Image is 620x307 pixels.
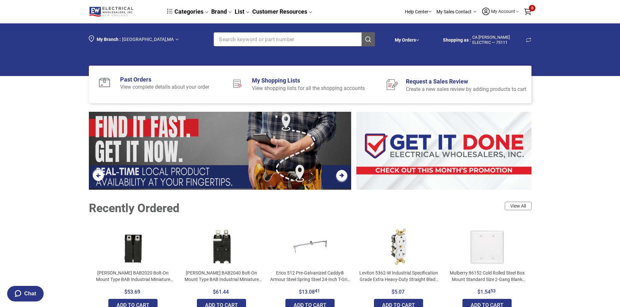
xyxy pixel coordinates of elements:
div: Recently Ordered [89,202,179,215]
button: Previous Slide [93,170,104,181]
a: Erico 512 Pre-Galvanized Caddy® Armour Steel Spring Steel 24-Inch T-Grid Span T-Grid Box Hanger [270,227,351,285]
img: Repeat Icon [526,36,531,44]
span: [GEOGRAPHIC_DATA] , MA [122,37,174,42]
span: Change Shopping Account [526,36,531,44]
sup: 41 [315,288,320,293]
div: Section row [354,4,531,20]
div: My Sales Contact [436,4,476,20]
span: 0 [529,5,535,11]
section: slider [89,112,351,190]
button: Next Slide [336,170,347,181]
div: Section row [89,28,531,50]
p: Mulberry 86152 Cold Rolled Steel Box Mount Standard Size 2-Gang Blank Wallplate White [447,270,528,283]
img: Mulberry 86152 Cold Rolled Steel Box Mount Standard Size 2-Gang Blank Wallplate White [467,227,507,267]
div: Section row [395,31,419,49]
div: Create a new sales review by adding products to cart [403,85,526,92]
div: My Orders [395,31,419,49]
img: Eaton BAB2040 Bolt-On Mount Type BAB Industrial Miniature Circuit Breaker 2-Pole 40-Amp 120/240-V... [201,227,242,267]
span: $61.44 [213,289,229,295]
a: Categories [167,8,209,15]
span: My Branch : [97,37,121,42]
a: Brand [211,8,232,15]
a: Past Orders [117,76,151,83]
span: CA [PERSON_NAME] ELECTRIC — 75111 [472,35,524,45]
img: Logo [89,6,136,17]
img: Arrow [175,38,179,41]
a: [PERSON_NAME] BAB2020 Bolt-On Mount Type BAB Industrial Miniature Circuit Breaker 2-Pole 20-Amp 1... [93,227,173,285]
a: My Shopping Lists [249,77,300,84]
div: View complete details about your order [117,83,209,90]
p: Leviton 5362-W Industrial Specification Grade Extra Heavy-Duty Straight Blade Duplex Receptacle 2... [358,270,439,283]
img: Leviton 5362-W Industrial Specification Grade Extra Heavy-Duty Straight Blade Duplex Receptacle 2... [379,227,419,267]
p: Help Center [405,8,428,15]
a: Customer Resources [252,8,312,15]
img: Eaton BAB2020 Bolt-On Mount Type BAB Industrial Miniature Circuit Breaker 2-Pole 20-Amp 120/240-V... [113,227,153,267]
span: CA SENECAL ELECTRIC - 75111 [443,37,472,43]
div: Current slide is 2 of 4 [89,112,351,190]
img: db86e7b8-eea1-4461-942a-600acecff2ee___a0edd7bba8c932fdfdfa47368f12ac46.svg [381,74,403,96]
a: View All [505,202,531,210]
img: d9a4b98d-a87c-4813-ac03-9b0292e6cd65___62e4026bb5860403ad49fd7cb9366958.svg [91,70,117,96]
a: My Orders [395,37,416,43]
a: [PERSON_NAME] BAB2040 Bolt-On Mount Type BAB Industrial Miniature Circuit Breaker 2-Pole 40-Amp 1... [181,227,262,285]
p: [PERSON_NAME] BAB2020 Bolt-On Mount Type BAB Industrial Miniature Circuit Breaker 2-Pole 20-Amp 1... [93,270,173,283]
span: My Account [490,9,516,14]
span: Chat [24,290,36,297]
div: Section row [385,31,531,49]
div: Section row [89,28,385,50]
a: Request a Sales Review [406,78,469,85]
div: View shopping lists for all the shopping accounts [249,84,365,91]
img: Erico 512 Pre-Galvanized Caddy® Armour Steel Spring Steel 24-Inch T-Grid Span T-Grid Box Hanger [290,227,330,267]
a: Leviton 5362-W Industrial Specification Grade Extra Heavy-Duty Straight Blade Duplex Receptacle 2... [358,227,439,285]
p: Erico 512 Pre-Galvanized Caddy® Armour Steel Spring Steel 24-Inch T-Grid Span T-Grid Box Hanger [270,270,351,283]
a: Mulberry 86152 Cold Rolled Steel Box Mount Standard Size 2-Gang Blank Wallplate White [447,227,528,285]
div: Help Center [405,4,432,20]
span: $5.07 [392,289,405,295]
sup: 53 [490,288,496,293]
p: [PERSON_NAME] BAB2040 Bolt-On Mount Type BAB Industrial Miniature Circuit Breaker 2-Pole 40-Amp 1... [181,270,262,283]
img: dcb64e45f5418a636573a8ace67a09fc.svg [167,9,172,14]
a: List [235,8,250,15]
span: $ 13 . 0 8 [299,289,320,295]
img: Arrow [473,11,476,13]
a: Logo [89,6,155,17]
span: $ 1 . 5 4 [477,289,496,295]
button: Chat [7,285,44,302]
button: My Account [481,7,519,17]
img: 215b2279-c40c-409e-9416-c99363f07178___c115fa6c6e02b6c33e75f011dc424a9e.svg [226,72,249,96]
button: Search Products [362,32,375,46]
span: $53.69 [124,289,140,295]
input: Clear search fieldSearch Products [214,32,351,46]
